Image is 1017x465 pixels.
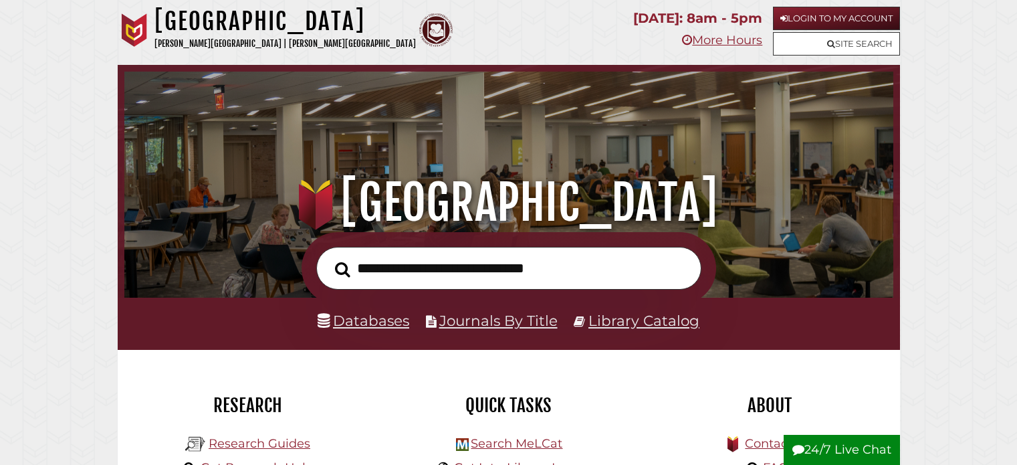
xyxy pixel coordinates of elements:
p: [PERSON_NAME][GEOGRAPHIC_DATA] | [PERSON_NAME][GEOGRAPHIC_DATA] [154,36,416,52]
h2: Research [128,394,368,417]
i: Search [335,261,350,277]
a: Site Search [773,32,900,56]
a: Search MeLCat [471,436,562,451]
a: Library Catalog [588,312,699,329]
h1: [GEOGRAPHIC_DATA] [154,7,416,36]
img: Calvin University [118,13,151,47]
img: Hekman Library Logo [185,434,205,454]
a: Databases [318,312,409,329]
a: Journals By Title [439,312,558,329]
h2: Quick Tasks [388,394,629,417]
button: Search [328,258,357,281]
a: More Hours [682,33,762,48]
a: Login to My Account [773,7,900,30]
h1: [GEOGRAPHIC_DATA] [139,173,877,232]
a: Research Guides [209,436,310,451]
a: Contact Us [745,436,811,451]
img: Hekman Library Logo [456,438,469,451]
p: [DATE]: 8am - 5pm [633,7,762,30]
h2: About [649,394,890,417]
img: Calvin Theological Seminary [419,13,453,47]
